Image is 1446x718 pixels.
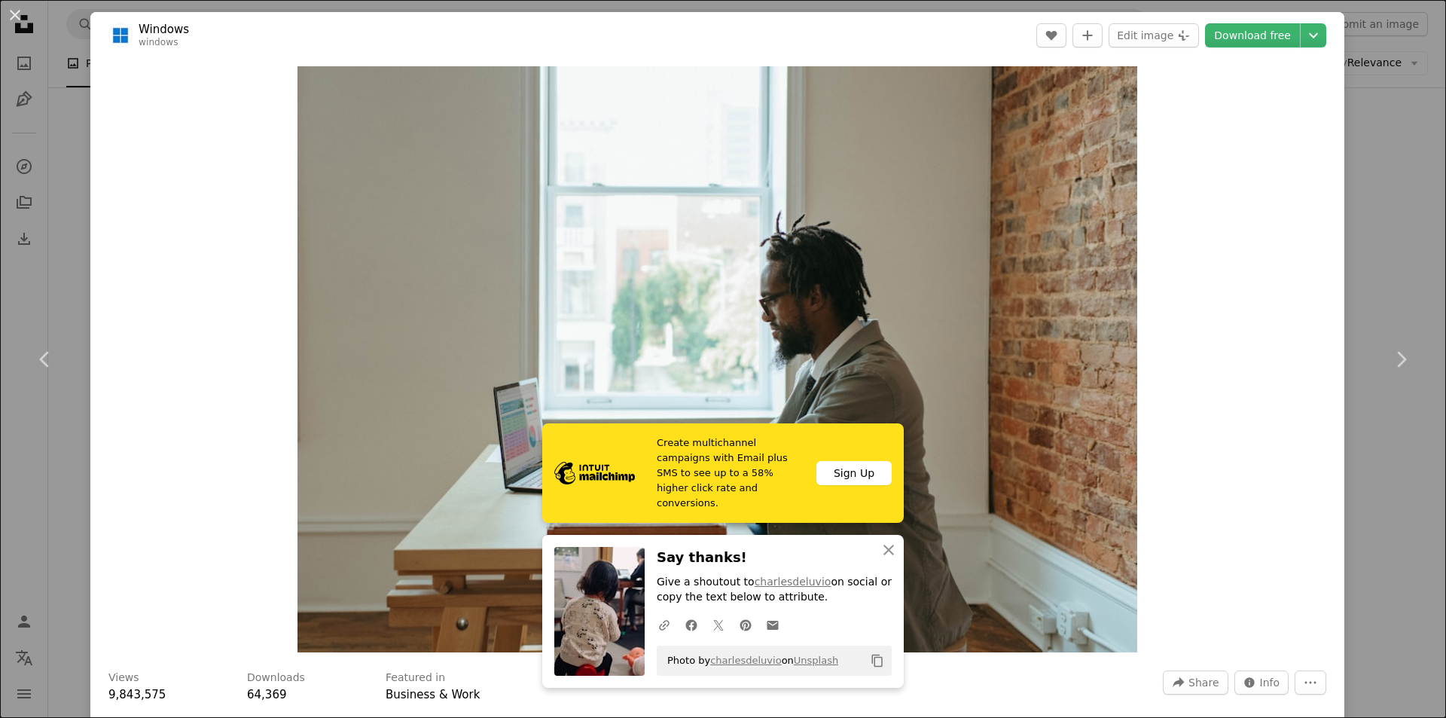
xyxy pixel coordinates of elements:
[1188,671,1219,694] span: Share
[1072,23,1103,47] button: Add to Collection
[386,671,445,686] h3: Featured in
[139,37,178,47] a: windows
[108,23,133,47] img: Go to Windows's profile
[678,610,705,640] a: Share on Facebook
[247,688,287,701] span: 64,369
[1260,671,1280,694] span: Info
[542,423,904,523] a: Create multichannel campaigns with Email plus SMS to see up to a 58% higher click rate and conver...
[759,610,786,640] a: Share over email
[297,66,1137,652] button: Zoom in on this image
[755,576,831,588] a: charlesdeluvio
[297,66,1137,652] img: a person sitting at a desk with a laptop and papers
[816,461,892,485] div: Sign Up
[386,688,480,701] a: Business & Work
[139,22,189,37] a: Windows
[660,649,838,673] span: Photo by on
[732,610,759,640] a: Share on Pinterest
[247,671,305,686] h3: Downloads
[1036,23,1066,47] button: Like
[1109,23,1199,47] button: Edit image
[1301,23,1326,47] button: Choose download size
[710,655,781,666] a: charlesdeluvio
[657,547,892,569] h3: Say thanks!
[794,655,838,666] a: Unsplash
[1234,671,1289,695] button: Stats about this image
[108,688,166,701] span: 9,843,575
[1205,23,1300,47] a: Download free
[1163,671,1228,695] button: Share this image
[108,671,139,686] h3: Views
[1295,671,1326,695] button: More Actions
[657,575,892,605] p: Give a shoutout to on social or copy the text below to attribute.
[705,610,732,640] a: Share on Twitter
[554,462,635,484] img: file-1690386555781-336d1949dad1image
[1356,287,1446,432] a: Next
[657,435,804,511] span: Create multichannel campaigns with Email plus SMS to see up to a 58% higher click rate and conver...
[865,648,890,674] button: Copy to clipboard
